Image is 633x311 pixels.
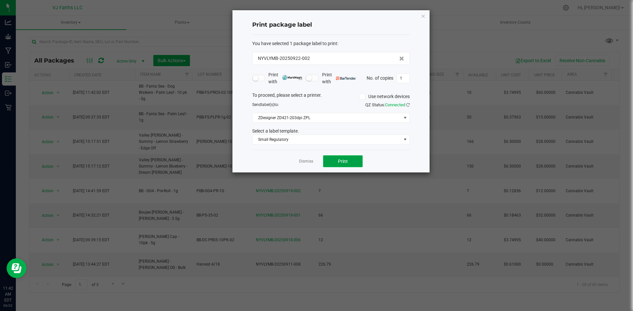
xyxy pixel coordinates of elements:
[336,77,356,80] img: bartender.png
[323,155,363,167] button: Print
[253,135,401,144] span: Small Regulatory
[299,159,313,164] a: Dismiss
[7,258,26,278] iframe: Resource center
[367,75,393,80] span: No. of copies
[359,93,410,100] label: Use network devices
[252,41,337,46] span: You have selected 1 package label to print
[268,71,302,85] span: Print with
[247,92,415,102] div: To proceed, please select a printer.
[258,55,310,62] span: NYVLYMB-20250922-002
[338,159,348,164] span: Print
[252,40,410,47] div: :
[365,102,410,107] span: QZ Status:
[282,75,302,80] img: mark_magic_cybra.png
[322,71,356,85] span: Print with
[252,21,410,29] h4: Print package label
[253,113,401,122] span: ZDesigner ZD421-203dpi ZPL
[261,102,274,107] span: label(s)
[385,102,405,107] span: Connected
[247,128,415,135] div: Select a label template.
[252,102,279,107] span: Send to:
